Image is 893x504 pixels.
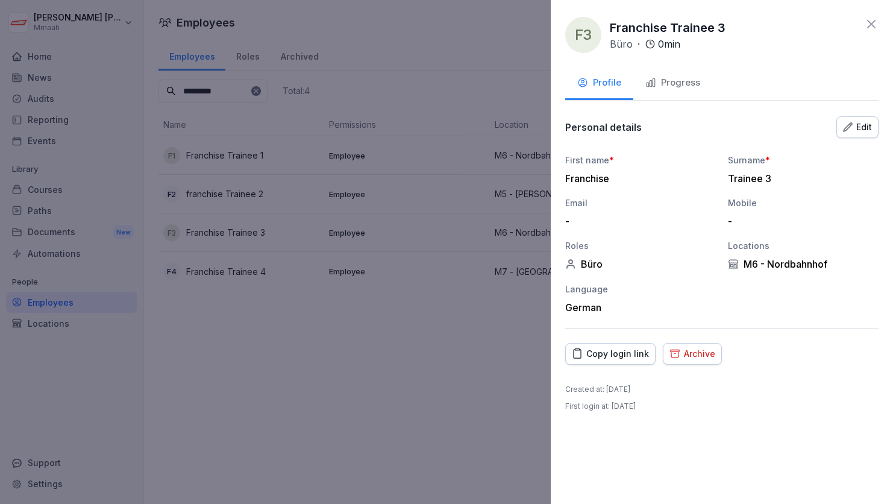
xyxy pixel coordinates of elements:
[728,258,879,270] div: M6 - Nordbahnhof
[728,197,879,209] div: Mobile
[663,343,722,365] button: Archive
[728,172,873,184] div: Trainee 3
[565,215,710,227] div: -
[565,121,642,133] p: Personal details
[728,215,873,227] div: -
[572,347,649,361] div: Copy login link
[565,258,716,270] div: Büro
[728,239,879,252] div: Locations
[565,172,710,184] div: Franchise
[565,384,630,395] p: Created at : [DATE]
[610,37,633,51] p: Büro
[565,197,716,209] div: Email
[645,76,700,90] div: Progress
[633,68,712,100] button: Progress
[565,401,636,412] p: First login at : [DATE]
[728,154,879,166] div: Surname
[843,121,872,134] div: Edit
[669,347,715,361] div: Archive
[565,343,656,365] button: Copy login link
[565,68,633,100] button: Profile
[658,37,680,51] p: 0 min
[610,19,725,37] p: Franchise Trainee 3
[565,17,601,53] div: F3
[565,301,716,313] div: German
[565,154,716,166] div: First name
[610,37,680,51] div: ·
[836,116,879,138] button: Edit
[577,76,621,90] div: Profile
[565,283,716,295] div: Language
[565,239,716,252] div: Roles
